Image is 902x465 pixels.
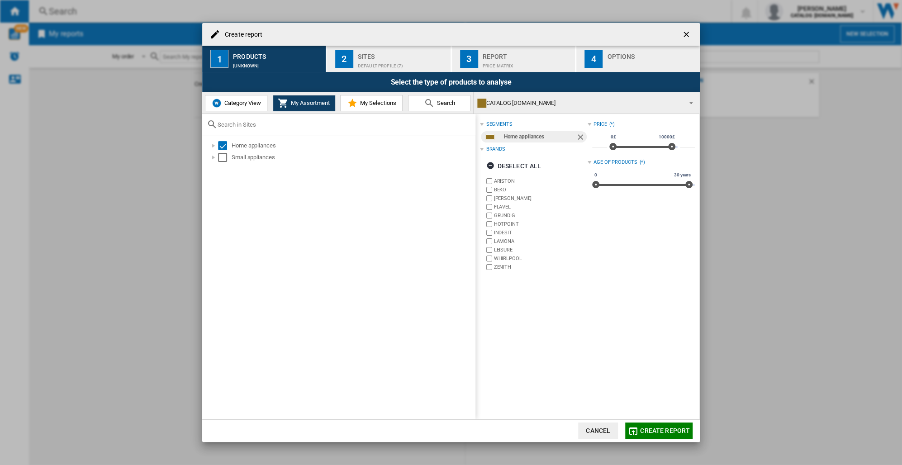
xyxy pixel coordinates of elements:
[494,229,587,236] label: INDESIT
[273,95,335,111] button: My Assortment
[486,247,492,253] input: brand.name
[202,46,327,72] button: 1 Products [UNKNOWN]
[486,213,492,218] input: brand.name
[202,72,700,92] div: Select the type of products to analyse
[682,30,693,41] ng-md-icon: getI18NText('BUTTONS.CLOSE_DIALOG')
[578,422,618,439] button: Cancel
[657,133,676,141] span: 10000£
[486,158,541,174] div: Deselect all
[233,49,322,59] div: Products
[486,256,492,261] input: brand.name
[218,141,232,150] md-checkbox: Select
[358,100,396,106] span: My Selections
[452,46,576,72] button: 3 Report Price Matrix
[486,178,492,184] input: brand.name
[607,49,696,59] div: Options
[486,195,492,201] input: brand.name
[233,59,322,68] div: [UNKNOWN]
[494,238,587,245] label: LAMONA
[503,131,575,142] div: Home appliances
[477,97,681,109] div: CATALOG [DOMAIN_NAME]
[584,50,603,68] div: 4
[232,141,474,150] div: Home appliances
[486,121,512,128] div: segments
[486,238,492,244] input: brand.name
[232,153,474,162] div: Small appliances
[593,171,598,179] span: 0
[494,264,587,270] label: ZENITH
[484,158,544,174] button: Deselect all
[220,30,262,39] h4: Create report
[494,247,587,253] label: LEISURE
[593,159,637,166] div: Age of products
[210,50,228,68] div: 1
[460,50,478,68] div: 3
[494,255,587,262] label: WHIRLPOOL
[211,98,222,109] img: wiser-icon-blue.png
[494,204,587,210] label: FLAVEL
[640,427,690,434] span: Create report
[358,59,447,68] div: Default profile (7)
[408,95,470,111] button: Search
[483,59,572,68] div: Price Matrix
[486,146,505,153] div: Brands
[494,212,587,219] label: GRUNDIG
[678,25,696,43] button: getI18NText('BUTTONS.CLOSE_DIALOG')
[218,121,471,128] input: Search in Sites
[435,100,455,106] span: Search
[486,221,492,227] input: brand.name
[327,46,451,72] button: 2 Sites Default profile (7)
[494,221,587,228] label: HOTPOINT
[486,264,492,270] input: brand.name
[289,100,330,106] span: My Assortment
[494,195,587,202] label: [PERSON_NAME]
[335,50,353,68] div: 2
[205,95,267,111] button: Category View
[494,178,587,185] label: ARISTON
[625,422,693,439] button: Create report
[576,46,700,72] button: 4 Options
[609,133,617,141] span: 0£
[340,95,403,111] button: My Selections
[486,204,492,210] input: brand.name
[486,230,492,236] input: brand.name
[593,121,607,128] div: Price
[222,100,261,106] span: Category View
[576,133,587,143] ng-md-icon: Remove
[218,153,232,162] md-checkbox: Select
[486,187,492,193] input: brand.name
[358,49,447,59] div: Sites
[673,171,692,179] span: 30 years
[494,186,587,193] label: BEKO
[483,49,572,59] div: Report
